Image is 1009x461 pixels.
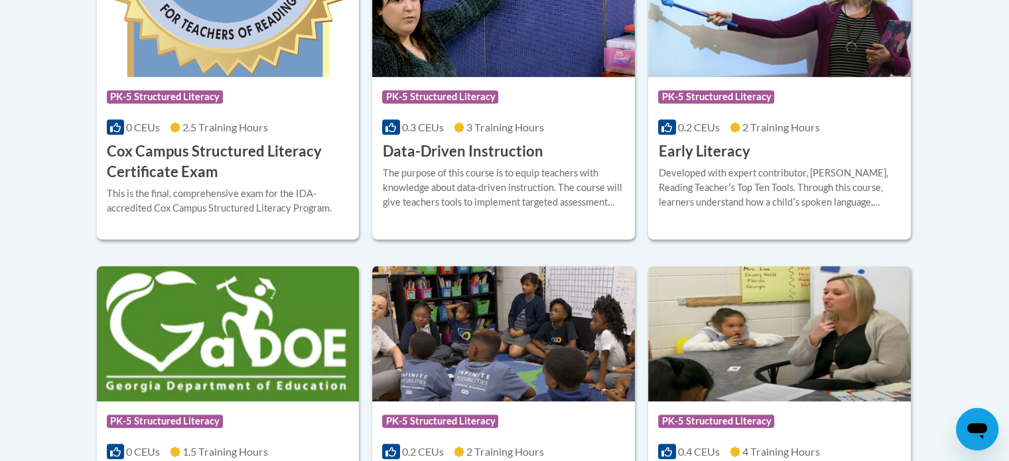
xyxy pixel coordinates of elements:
h3: Data-Driven Instruction [382,141,543,162]
span: PK-5 Structured Literacy [658,90,774,103]
span: 3 Training Hours [466,121,544,133]
span: PK-5 Structured Literacy [107,90,223,103]
h3: Cox Campus Structured Literacy Certificate Exam [107,141,350,182]
span: PK-5 Structured Literacy [382,415,498,428]
span: PK-5 Structured Literacy [658,415,774,428]
img: Course Logo [372,266,635,401]
span: 4 Training Hours [742,445,820,458]
img: Course Logo [648,266,911,401]
span: 0.2 CEUs [402,445,444,458]
img: Course Logo [97,266,360,401]
div: This is the final, comprehensive exam for the IDA-accredited Cox Campus Structured Literacy Program. [107,186,350,216]
span: 0.2 CEUs [678,121,720,133]
iframe: Button to launch messaging window [956,408,998,450]
span: PK-5 Structured Literacy [382,90,498,103]
span: 2.5 Training Hours [182,121,268,133]
div: Developed with expert contributor, [PERSON_NAME], Reading Teacherʹs Top Ten Tools. Through this c... [658,166,901,210]
span: 0 CEUs [126,121,160,133]
span: PK-5 Structured Literacy [107,415,223,428]
span: 2 Training Hours [466,445,544,458]
span: 2 Training Hours [742,121,820,133]
span: 1.5 Training Hours [182,445,268,458]
span: 0 CEUs [126,445,160,458]
h3: Early Literacy [658,141,750,162]
div: The purpose of this course is to equip teachers with knowledge about data-driven instruction. The... [382,166,625,210]
span: 0.3 CEUs [402,121,444,133]
span: 0.4 CEUs [678,445,720,458]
